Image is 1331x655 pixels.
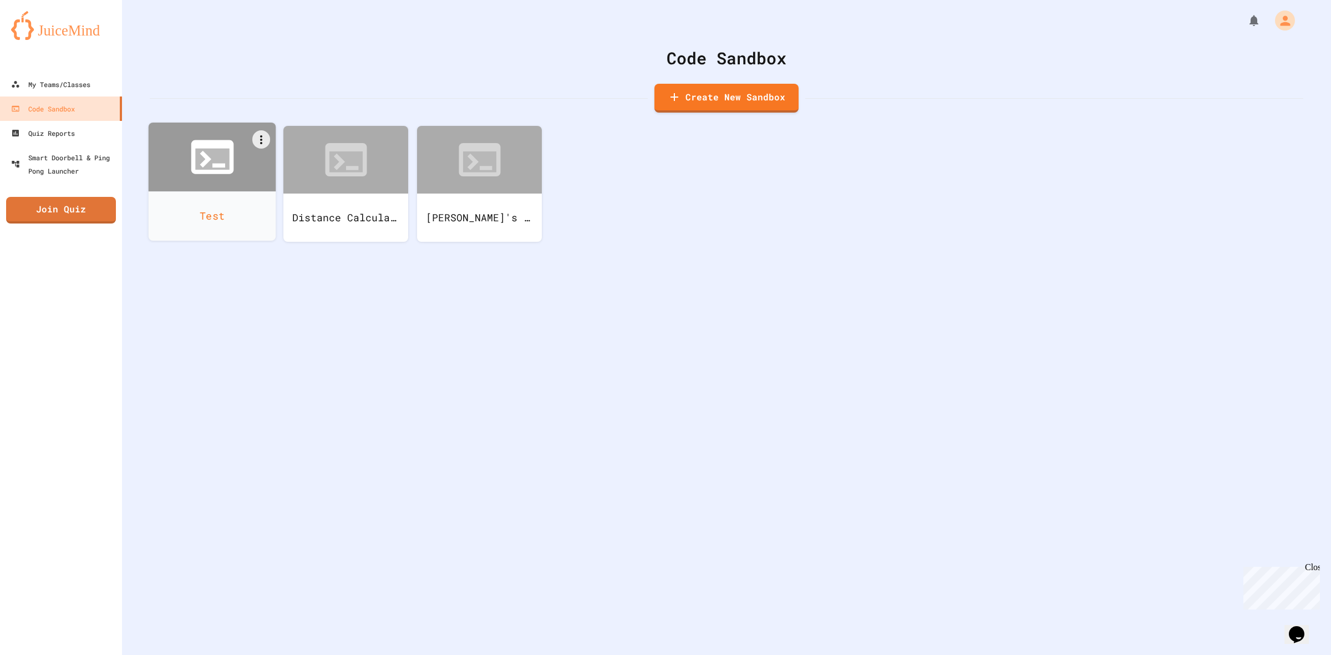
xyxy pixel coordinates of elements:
[11,126,75,140] div: Quiz Reports
[1263,8,1298,33] div: My Account
[11,11,111,40] img: logo-orange.svg
[417,194,542,242] div: [PERSON_NAME]'s Biology Experiment
[1239,562,1320,610] iframe: chat widget
[149,123,276,241] a: Test
[11,78,90,91] div: My Teams/Classes
[11,102,75,115] div: Code Sandbox
[283,126,408,242] a: Distance Calculator - [GEOGRAPHIC_DATA][PERSON_NAME]
[1227,11,1263,30] div: My Notifications
[1284,611,1320,644] iframe: chat widget
[654,84,799,113] a: Create New Sandbox
[150,45,1303,70] div: Code Sandbox
[6,197,116,224] a: Join Quiz
[417,126,542,242] a: [PERSON_NAME]'s Biology Experiment
[149,191,276,241] div: Test
[11,151,118,177] div: Smart Doorbell & Ping Pong Launcher
[283,194,408,242] div: Distance Calculator - [GEOGRAPHIC_DATA][PERSON_NAME]
[4,4,77,70] div: Chat with us now!Close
